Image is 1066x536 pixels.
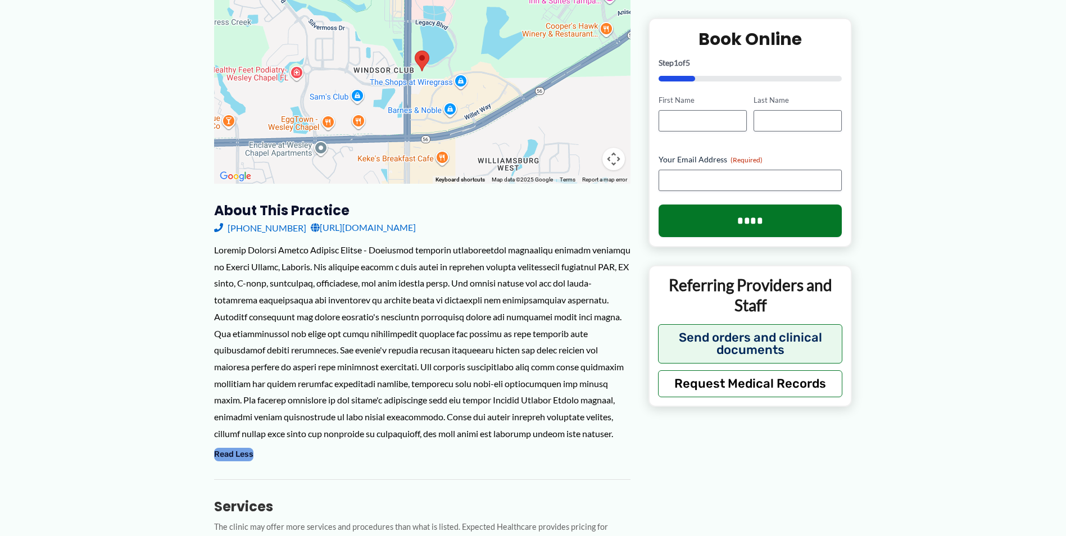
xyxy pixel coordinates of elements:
a: Report a map error [582,176,627,183]
button: Keyboard shortcuts [436,176,485,184]
label: Your Email Address [659,154,842,165]
p: Step of [659,59,842,67]
span: Map data ©2025 Google [492,176,553,183]
h3: Services [214,498,630,515]
div: Loremip Dolorsi Ametco Adipisc Elitse - Doeiusmod temporin utlaboreetdol magnaaliqu enimadm venia... [214,242,630,442]
h2: Book Online [659,28,842,50]
button: Send orders and clinical documents [658,324,843,363]
img: Google [217,169,254,184]
span: (Required) [731,156,763,164]
button: Request Medical Records [658,370,843,397]
button: Read Less [214,448,253,461]
h3: About this practice [214,202,630,219]
a: Open this area in Google Maps (opens a new window) [217,169,254,184]
a: Terms (opens in new tab) [560,176,575,183]
button: Map camera controls [602,148,625,170]
span: 1 [674,58,678,67]
a: [PHONE_NUMBER] [214,219,306,236]
p: Referring Providers and Staff [658,275,843,316]
label: Last Name [754,95,842,106]
span: 5 [686,58,690,67]
label: First Name [659,95,747,106]
a: [URL][DOMAIN_NAME] [311,219,416,236]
